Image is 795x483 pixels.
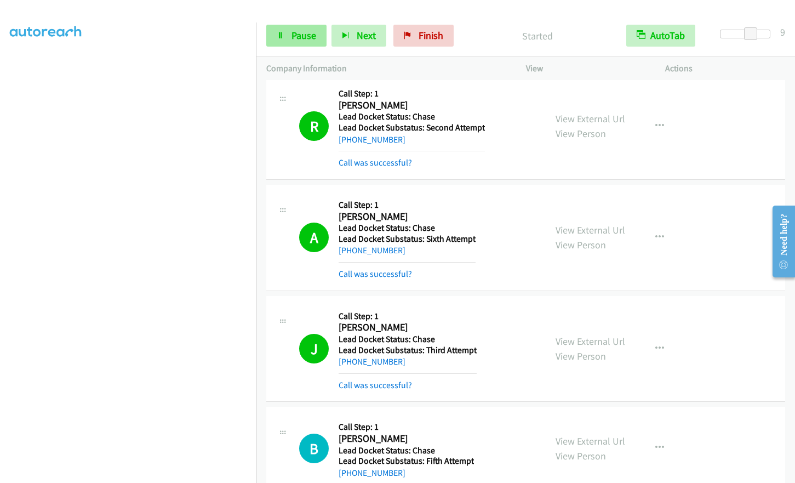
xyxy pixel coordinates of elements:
[339,356,405,367] a: [PHONE_NUMBER]
[339,345,477,356] h5: Lead Docket Substatus: Third Attempt
[299,111,329,141] h1: R
[665,62,785,75] p: Actions
[556,127,606,140] a: View Person
[331,25,386,47] button: Next
[339,269,412,279] a: Call was successful?
[556,435,625,447] a: View External Url
[393,25,454,47] a: Finish
[339,134,405,145] a: [PHONE_NUMBER]
[339,223,476,234] h5: Lead Docket Status: Chase
[299,223,329,252] h1: A
[468,29,607,43] p: Started
[339,468,405,478] a: [PHONE_NUMBER]
[339,311,477,322] h5: Call Step: 1
[556,335,625,348] a: View External Url
[339,456,474,467] h5: Lead Docket Substatus: Fifth Attempt
[556,238,606,251] a: View Person
[339,245,405,255] a: [PHONE_NUMBER]
[299,434,329,463] div: The call is yet to be attempted
[299,434,329,463] h1: B
[556,450,606,462] a: View Person
[291,29,316,42] span: Pause
[339,88,485,99] h5: Call Step: 1
[556,112,625,125] a: View External Url
[339,200,476,211] h5: Call Step: 1
[357,29,376,42] span: Next
[339,99,485,112] h2: [PERSON_NAME]
[556,224,625,236] a: View External Url
[339,122,485,133] h5: Lead Docket Substatus: Second Attempt
[339,445,474,456] h5: Lead Docket Status: Chase
[763,198,795,285] iframe: Resource Center
[339,111,485,122] h5: Lead Docket Status: Chase
[266,25,327,47] a: Pause
[556,350,606,362] a: View Person
[339,380,412,390] a: Call was successful?
[339,211,476,223] h2: [PERSON_NAME]
[339,433,474,445] h2: [PERSON_NAME]
[419,29,443,42] span: Finish
[339,321,477,334] h2: [PERSON_NAME]
[339,234,476,245] h5: Lead Docket Substatus: Sixth Attempt
[339,157,412,168] a: Call was successful?
[626,25,695,47] button: AutoTab
[339,422,474,433] h5: Call Step: 1
[780,25,785,39] div: 9
[299,334,329,363] h1: J
[266,62,506,75] p: Company Information
[526,62,646,75] p: View
[339,334,477,345] h5: Lead Docket Status: Chase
